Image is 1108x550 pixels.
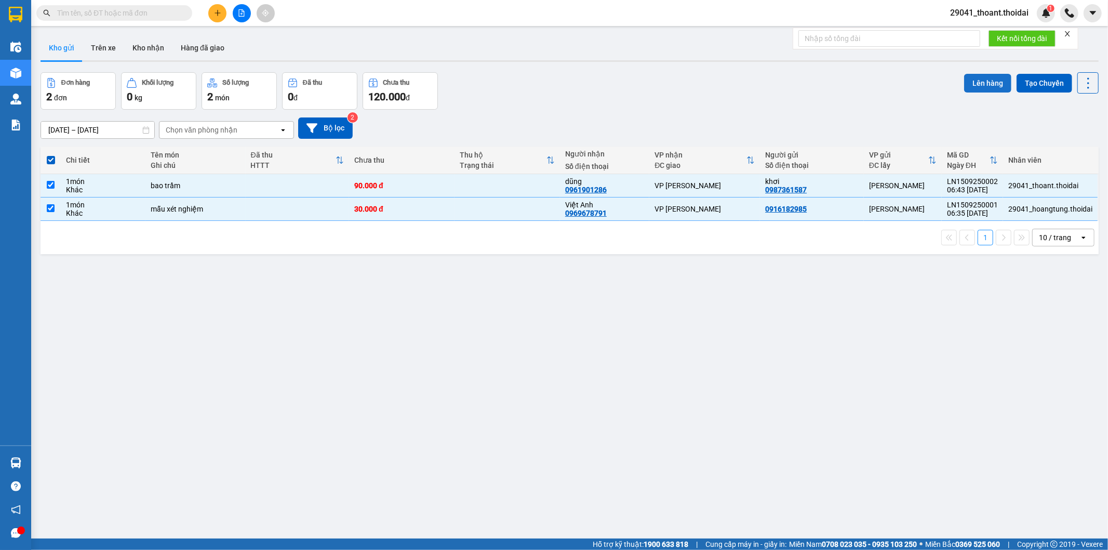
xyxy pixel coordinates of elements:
img: icon-new-feature [1042,8,1051,18]
span: 0 [127,90,132,103]
button: caret-down [1084,4,1102,22]
div: Chưa thu [354,156,449,164]
button: Hàng đã giao [172,35,233,60]
strong: 0369 525 060 [955,540,1000,548]
span: file-add [238,9,245,17]
div: 06:35 [DATE] [947,209,998,217]
span: 120.000 [368,90,406,103]
button: plus [208,4,226,22]
img: warehouse-icon [10,94,21,104]
th: Toggle SortBy [649,147,760,174]
button: aim [257,4,275,22]
div: Khác [66,209,140,217]
span: đ [293,94,298,102]
img: solution-icon [10,120,21,130]
div: dũng [565,177,644,186]
div: Nhân viên [1008,156,1092,164]
div: Đã thu [251,151,336,159]
div: Trạng thái [460,161,546,169]
button: Kho nhận [124,35,172,60]
span: kg [135,94,142,102]
span: close [1064,30,1071,37]
img: warehouse-icon [10,42,21,53]
button: Lên hàng [964,74,1011,93]
span: copyright [1050,541,1058,548]
div: 0969678791 [565,209,607,217]
span: đ [406,94,410,102]
th: Toggle SortBy [455,147,560,174]
button: Số lượng2món [202,72,277,110]
button: Kho gửi [41,35,83,60]
th: Toggle SortBy [864,147,942,174]
span: search [43,9,50,17]
div: Người gửi [765,151,859,159]
div: Người nhận [565,150,644,158]
th: Toggle SortBy [246,147,350,174]
div: Việt Anh [565,201,644,209]
div: LN1509250001 [947,201,998,209]
button: Đơn hàng2đơn [41,72,116,110]
strong: 0708 023 035 - 0935 103 250 [822,540,917,548]
div: VP [PERSON_NAME] [655,181,755,190]
div: Ghi chú [151,161,241,169]
div: Số lượng [222,79,249,86]
div: Chọn văn phòng nhận [166,125,237,135]
span: | [696,539,698,550]
div: Số điện thoại [765,161,859,169]
div: 10 / trang [1039,232,1071,243]
span: plus [214,9,221,17]
button: Chưa thu120.000đ [363,72,438,110]
span: caret-down [1088,8,1098,18]
div: Số điện thoại [565,162,644,171]
div: Chưa thu [383,79,410,86]
span: Miền Bắc [925,539,1000,550]
span: 1 [1049,5,1052,12]
div: ĐC lấy [869,161,928,169]
sup: 1 [1047,5,1054,12]
sup: 2 [348,112,358,123]
input: Tìm tên, số ĐT hoặc mã đơn [57,7,180,19]
span: 2 [207,90,213,103]
span: question-circle [11,481,21,491]
button: Tạo Chuyến [1017,74,1072,93]
div: Mã GD [947,151,990,159]
svg: open [279,126,287,134]
div: LN1509250002 [947,177,998,186]
div: Đã thu [303,79,322,86]
div: 0916182985 [765,205,807,213]
div: 1 món [66,201,140,209]
input: Nhập số tổng đài [798,30,980,47]
span: notification [11,505,21,515]
button: Kết nối tổng đài [989,30,1056,47]
img: warehouse-icon [10,68,21,78]
div: HTTT [251,161,336,169]
span: aim [262,9,269,17]
div: [PERSON_NAME] [869,205,937,213]
div: VP nhận [655,151,746,159]
div: Khác [66,186,140,194]
img: phone-icon [1065,8,1074,18]
button: Trên xe [83,35,124,60]
button: file-add [233,4,251,22]
div: Tên món [151,151,241,159]
span: Miền Nam [789,539,917,550]
div: Khối lượng [142,79,173,86]
div: Chi tiết [66,156,140,164]
div: Thu hộ [460,151,546,159]
th: Toggle SortBy [942,147,1003,174]
div: 30.000 đ [354,205,449,213]
div: VP [PERSON_NAME] [655,205,755,213]
button: Khối lượng0kg [121,72,196,110]
span: | [1008,539,1009,550]
div: Đơn hàng [61,79,90,86]
div: 29041_thoant.thoidai [1008,181,1092,190]
span: ⚪️ [919,542,923,546]
div: VP gửi [869,151,928,159]
div: 0987361587 [765,186,807,194]
span: 0 [288,90,293,103]
button: Bộ lọc [298,117,353,139]
svg: open [1079,233,1088,242]
div: 06:43 [DATE] [947,186,998,194]
div: 90.000 đ [354,181,449,190]
span: Kết nối tổng đài [997,33,1047,44]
